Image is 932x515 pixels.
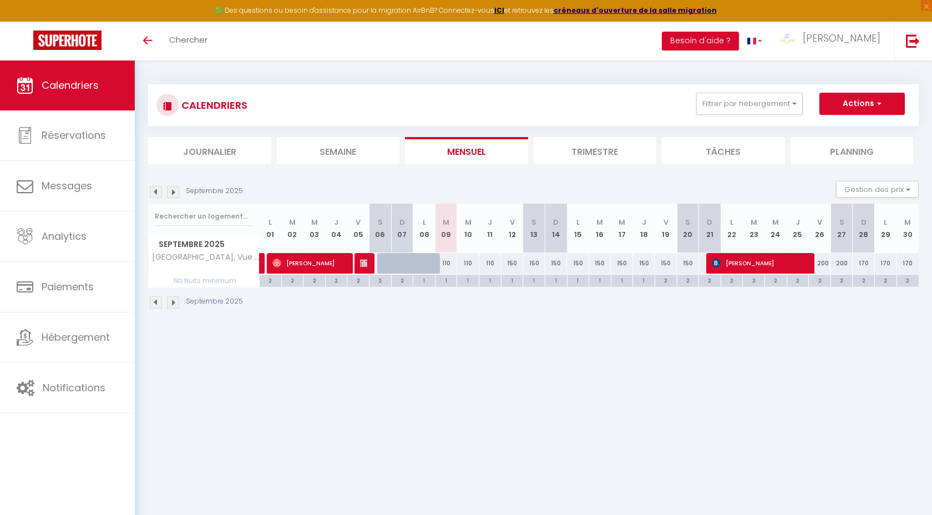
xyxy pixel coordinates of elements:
[465,217,472,228] abbr: M
[545,275,567,285] div: 1
[696,93,803,115] button: Filtrer par hébergement
[277,137,400,164] li: Semaine
[633,275,655,285] div: 1
[260,204,282,253] th: 01
[611,204,633,253] th: 17
[663,217,668,228] abbr: V
[334,217,338,228] abbr: J
[269,217,272,228] abbr: L
[33,31,102,50] img: Super Booking
[534,137,657,164] li: Trimestre
[413,204,435,253] th: 08
[611,253,633,274] div: 150
[809,275,830,285] div: 2
[906,34,920,48] img: logout
[545,253,567,274] div: 150
[751,217,757,228] abbr: M
[897,275,919,285] div: 2
[423,217,426,228] abbr: L
[875,275,896,285] div: 2
[772,217,779,228] abbr: M
[554,6,717,15] a: créneaux d'ouverture de la salle migration
[479,204,502,253] th: 11
[791,137,914,164] li: Planning
[347,204,369,253] th: 05
[435,253,457,274] div: 110
[435,275,457,285] div: 1
[326,275,347,285] div: 2
[405,137,528,164] li: Mensuel
[502,275,523,285] div: 1
[611,275,633,285] div: 1
[817,217,822,228] abbr: V
[148,137,271,164] li: Journalier
[149,236,259,253] span: Septembre 2025
[655,275,677,285] div: 2
[677,275,699,285] div: 2
[830,253,853,274] div: 200
[510,217,515,228] abbr: V
[819,93,905,115] button: Actions
[743,275,764,285] div: 2
[896,253,919,274] div: 170
[523,275,545,285] div: 1
[43,381,105,395] span: Notifications
[289,217,296,228] abbr: M
[779,34,796,43] img: ...
[369,275,391,285] div: 2
[155,206,253,226] input: Rechercher un logement...
[272,253,346,274] span: [PERSON_NAME]
[303,275,325,285] div: 2
[161,22,216,60] a: Chercher
[553,217,559,228] abbr: D
[531,217,536,228] abbr: S
[589,275,611,285] div: 1
[360,253,367,274] span: [PERSON_NAME]
[186,186,243,196] p: Septembre 2025
[853,253,875,274] div: 170
[765,204,787,253] th: 24
[179,93,247,118] h3: CALENDRIERS
[633,253,655,274] div: 150
[576,217,580,228] abbr: L
[42,330,110,344] span: Hébergement
[803,31,880,45] span: [PERSON_NAME]
[589,204,611,253] th: 16
[479,275,501,285] div: 1
[861,217,867,228] abbr: D
[567,253,589,274] div: 150
[809,253,831,274] div: 200
[662,32,739,51] button: Besoin d'aide ?
[325,204,347,253] th: 04
[685,217,690,228] abbr: S
[369,204,392,253] th: 06
[568,275,589,285] div: 1
[677,253,699,274] div: 150
[169,34,207,46] span: Chercher
[311,217,318,228] abbr: M
[896,204,919,253] th: 30
[356,217,361,228] abbr: V
[655,204,677,253] th: 19
[42,78,99,92] span: Calendriers
[399,217,405,228] abbr: D
[391,204,413,253] th: 07
[413,275,435,285] div: 1
[699,275,721,285] div: 2
[830,204,853,253] th: 27
[787,204,809,253] th: 25
[501,253,523,274] div: 150
[545,204,567,253] th: 14
[589,253,611,274] div: 150
[347,275,369,285] div: 2
[435,204,457,253] th: 09
[42,128,106,142] span: Réservations
[186,296,243,307] p: Septembre 2025
[494,6,504,15] a: ICI
[712,253,808,274] span: [PERSON_NAME]
[831,275,853,285] div: 2
[707,217,712,228] abbr: D
[662,137,785,164] li: Tâches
